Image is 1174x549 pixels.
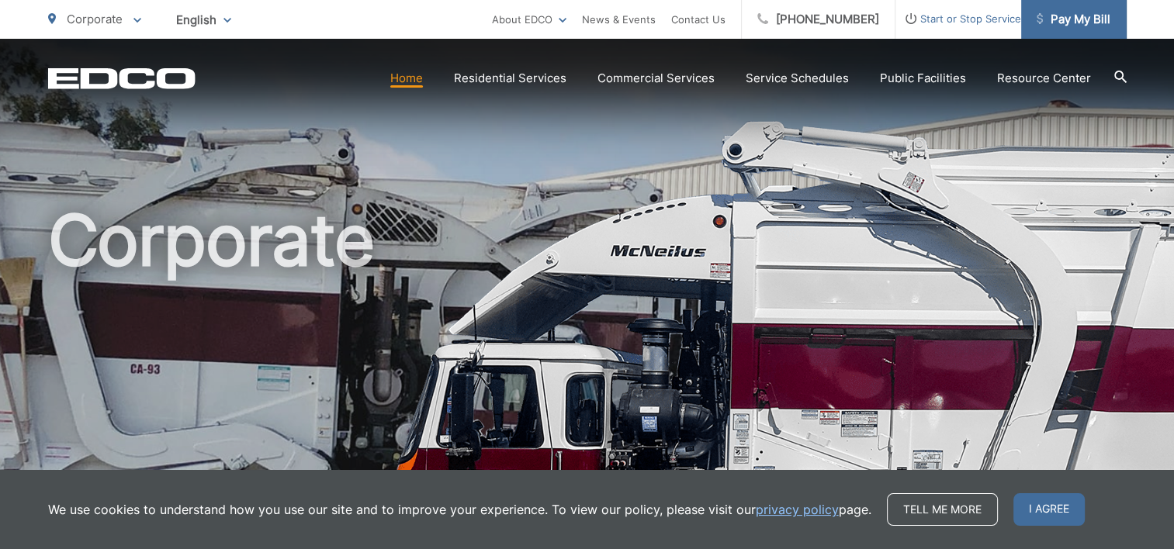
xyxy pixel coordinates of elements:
a: Public Facilities [880,69,966,88]
p: We use cookies to understand how you use our site and to improve your experience. To view our pol... [48,500,871,519]
a: Resource Center [997,69,1091,88]
span: Pay My Bill [1037,10,1110,29]
a: Home [390,69,423,88]
span: Corporate [67,12,123,26]
a: Contact Us [671,10,726,29]
a: About EDCO [492,10,566,29]
span: English [164,6,243,33]
a: Tell me more [887,493,998,526]
a: News & Events [582,10,656,29]
a: Commercial Services [597,69,715,88]
span: I agree [1013,493,1085,526]
a: privacy policy [756,500,839,519]
a: Service Schedules [746,69,849,88]
a: EDCD logo. Return to the homepage. [48,67,196,89]
a: Residential Services [454,69,566,88]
